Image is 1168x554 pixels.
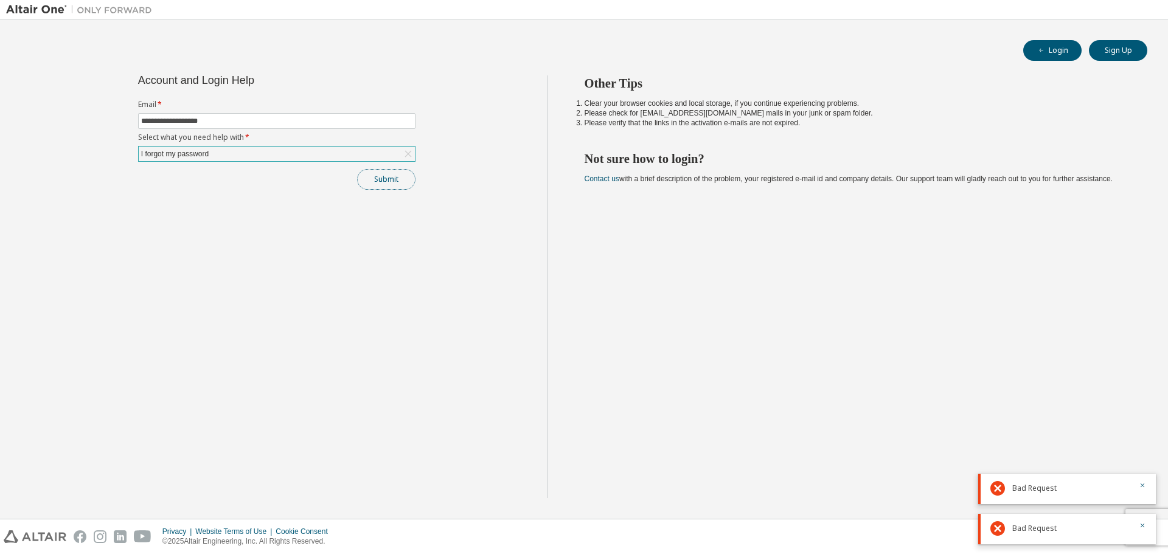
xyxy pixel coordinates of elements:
[585,118,1126,128] li: Please verify that the links in the activation e-mails are not expired.
[4,530,66,543] img: altair_logo.svg
[276,527,335,536] div: Cookie Consent
[162,536,335,547] p: © 2025 Altair Engineering, Inc. All Rights Reserved.
[114,530,127,543] img: linkedin.svg
[138,133,415,142] label: Select what you need help with
[139,147,415,161] div: I forgot my password
[357,169,415,190] button: Submit
[1089,40,1147,61] button: Sign Up
[585,75,1126,91] h2: Other Tips
[585,175,1113,183] span: with a brief description of the problem, your registered e-mail id and company details. Our suppo...
[1023,40,1082,61] button: Login
[585,151,1126,167] h2: Not sure how to login?
[138,75,360,85] div: Account and Login Help
[585,108,1126,118] li: Please check for [EMAIL_ADDRESS][DOMAIN_NAME] mails in your junk or spam folder.
[74,530,86,543] img: facebook.svg
[134,530,151,543] img: youtube.svg
[139,147,210,161] div: I forgot my password
[138,100,415,109] label: Email
[1012,524,1057,533] span: Bad Request
[1012,483,1057,493] span: Bad Request
[585,175,619,183] a: Contact us
[6,4,158,16] img: Altair One
[162,527,195,536] div: Privacy
[195,527,276,536] div: Website Terms of Use
[585,99,1126,108] li: Clear your browser cookies and local storage, if you continue experiencing problems.
[94,530,106,543] img: instagram.svg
